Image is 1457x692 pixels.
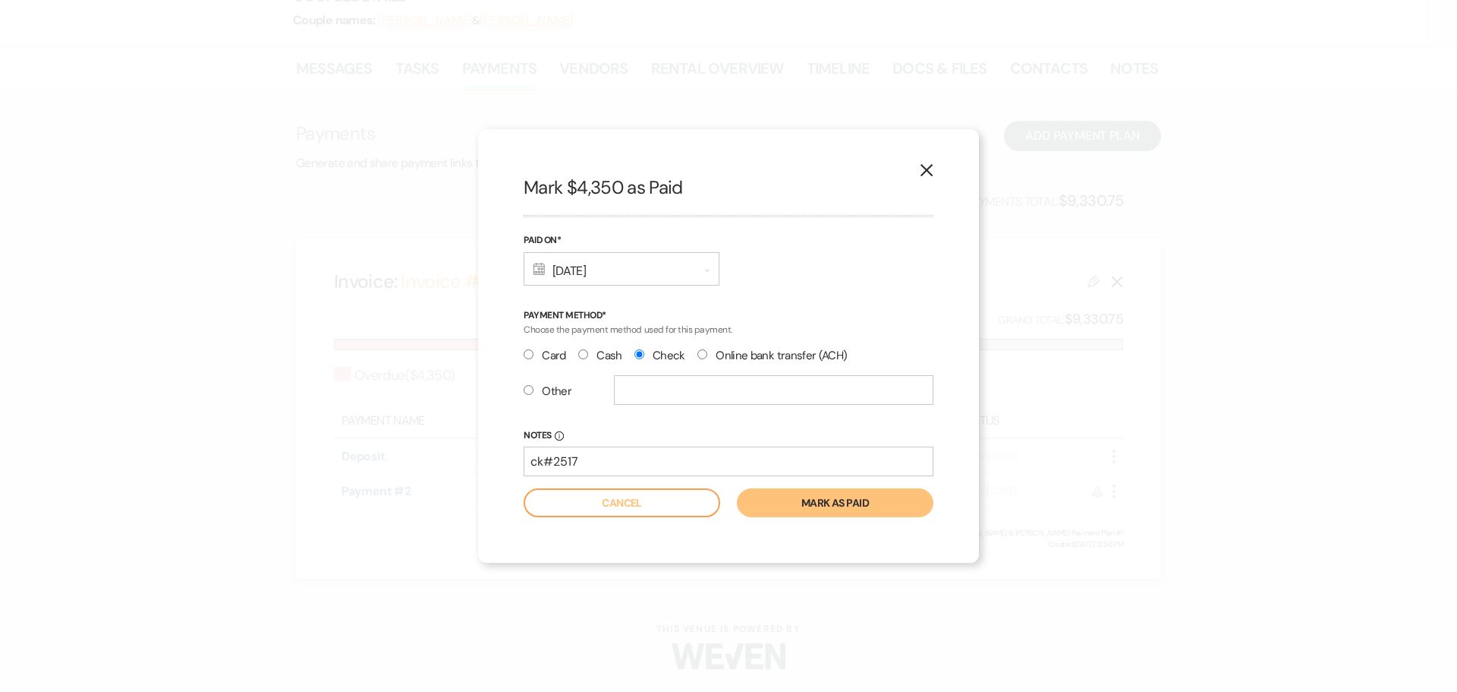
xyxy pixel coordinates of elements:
[524,381,571,402] label: Other
[524,349,533,359] input: Card
[524,324,732,336] span: Choose the payment method used for this payment.
[697,349,707,359] input: Online bank transfer (ACH)
[524,346,566,366] label: Card
[524,232,719,249] label: Paid On*
[524,308,933,323] p: Payment Method*
[524,428,933,444] label: Notes
[524,488,720,517] button: Cancel
[697,346,848,366] label: Online bank transfer (ACH)
[524,385,533,395] input: Other
[634,346,685,366] label: Check
[524,175,933,201] h2: Mark $4,350 as Paid
[737,488,933,517] button: Mark as paid
[578,346,622,366] label: Cash
[524,252,719,286] div: [DATE]
[634,349,644,359] input: Check
[578,349,588,359] input: Cash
